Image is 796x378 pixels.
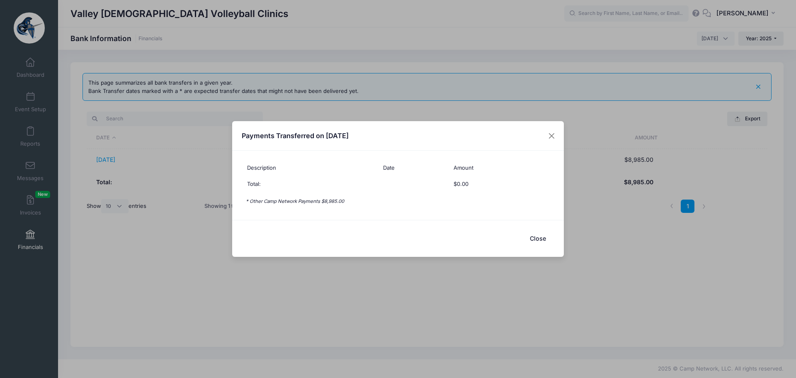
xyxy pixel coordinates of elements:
[449,160,554,176] th: Amount
[242,160,379,176] th: Description
[449,176,554,193] th: $0.00
[521,229,554,247] button: Close
[242,176,379,193] th: Total:
[379,160,449,176] th: Date
[242,198,555,205] p: * Other Camp Network Payments $8,985.00
[242,131,349,141] h4: Payments Transferred on [DATE]
[544,128,559,143] button: Close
